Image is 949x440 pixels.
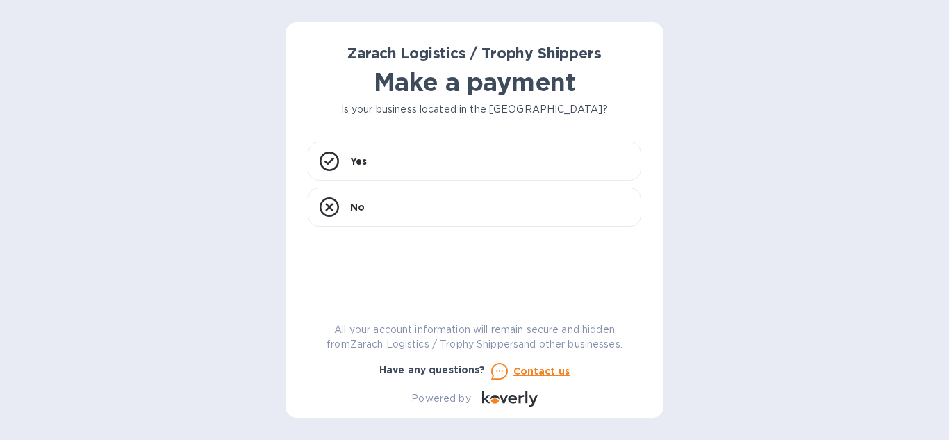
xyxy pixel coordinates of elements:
u: Contact us [513,366,570,377]
p: Is your business located in the [GEOGRAPHIC_DATA]? [308,102,641,117]
b: Zarach Logistics / Trophy Shippers [347,44,601,62]
p: All your account information will remain secure and hidden from Zarach Logistics / Trophy Shipper... [308,323,641,352]
p: No [350,200,365,214]
b: Have any questions? [379,364,486,375]
h1: Make a payment [308,67,641,97]
p: Yes [350,154,367,168]
p: Powered by [411,391,470,406]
